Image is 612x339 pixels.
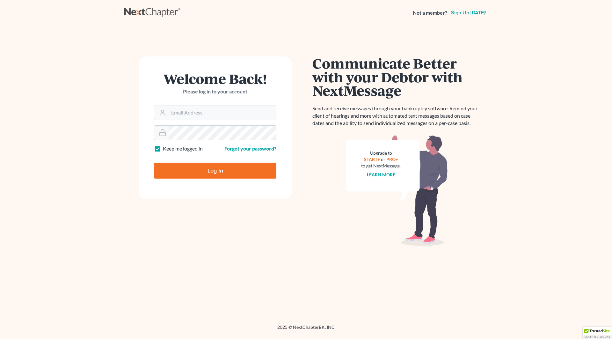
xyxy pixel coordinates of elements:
[346,135,448,246] img: nextmessage_bg-59042aed3d76b12b5cd301f8e5b87938c9018125f34e5fa2b7a6b67550977c72.svg
[224,145,276,151] a: Forgot your password?
[124,324,488,335] div: 2025 © NextChapterBK, INC
[154,88,276,95] p: Please log in to your account
[381,157,385,162] span: or
[163,145,203,152] label: Keep me logged in
[169,106,276,120] input: Email Address
[386,157,398,162] a: PRO+
[361,163,401,169] div: to get NextMessage.
[312,105,481,127] p: Send and receive messages through your bankruptcy software. Remind your client of hearings and mo...
[312,56,481,97] h1: Communicate Better with your Debtor with NextMessage
[154,163,276,179] input: Log In
[413,9,447,17] strong: Not a member?
[583,327,612,339] div: TrustedSite Certified
[154,72,276,85] h1: Welcome Back!
[450,10,488,15] a: Sign up [DATE]!
[367,172,395,177] a: Learn more
[361,150,401,156] div: Upgrade to
[364,157,380,162] a: START+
